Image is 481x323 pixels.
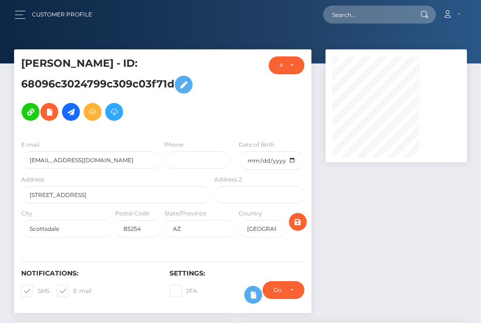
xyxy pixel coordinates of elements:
button: ACTIVE [269,56,304,74]
label: E-mail [21,141,39,149]
label: SMS [21,285,49,297]
label: E-mail [57,285,92,297]
label: Address 2 [214,175,242,184]
label: Phone [164,141,183,149]
a: Customer Profile [32,5,92,24]
label: City [21,209,32,218]
a: Initiate Payout [62,103,80,121]
label: Postal Code [115,209,149,218]
h6: Notifications: [21,269,155,277]
button: Do not require [263,281,304,299]
input: Search... [323,6,411,24]
label: 2FA [170,285,197,297]
label: Country [239,209,262,218]
label: Address [21,175,44,184]
label: Date of Birth [239,141,275,149]
h5: [PERSON_NAME] - ID: 68096c3024799c309c03f71d [21,56,205,126]
label: State/Province [164,209,206,218]
h6: Settings: [170,269,304,277]
div: Do not require [273,286,283,294]
div: ACTIVE [279,62,282,69]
